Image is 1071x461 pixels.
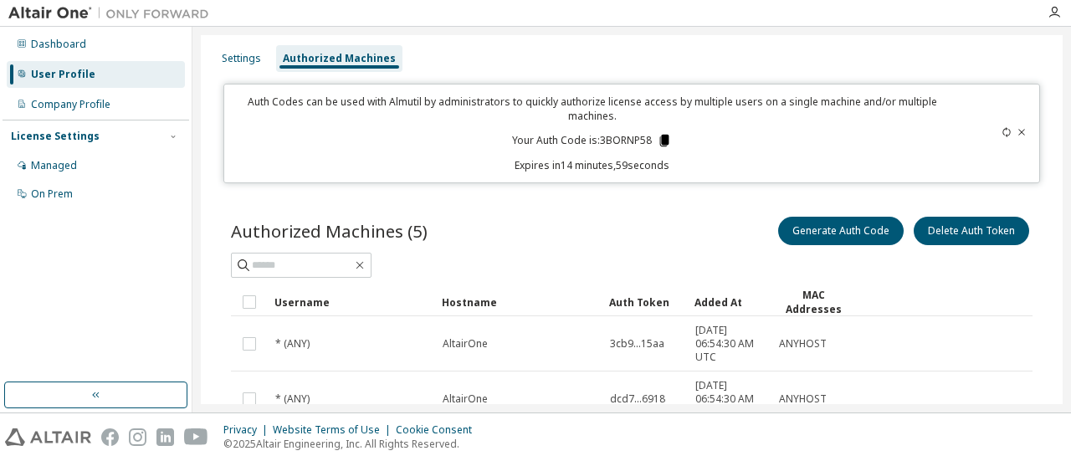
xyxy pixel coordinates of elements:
[512,133,672,148] p: Your Auth Code is: 3BORNP58
[184,428,208,446] img: youtube.svg
[396,423,482,437] div: Cookie Consent
[610,392,665,406] span: dcd7...6918
[231,219,428,243] span: Authorized Machines (5)
[31,187,73,201] div: On Prem
[914,217,1029,245] button: Delete Auth Token
[234,95,950,123] p: Auth Codes can be used with Almutil by administrators to quickly authorize license access by mult...
[234,158,950,172] p: Expires in 14 minutes, 59 seconds
[129,428,146,446] img: instagram.svg
[101,428,119,446] img: facebook.svg
[609,289,681,315] div: Auth Token
[5,428,91,446] img: altair_logo.svg
[694,289,765,315] div: Added At
[31,159,77,172] div: Managed
[778,217,904,245] button: Generate Auth Code
[695,379,764,419] span: [DATE] 06:54:30 AM UTC
[275,392,310,406] span: * (ANY)
[695,324,764,364] span: [DATE] 06:54:30 AM UTC
[156,428,174,446] img: linkedin.svg
[779,392,827,406] span: ANYHOST
[779,337,827,351] span: ANYHOST
[31,98,110,111] div: Company Profile
[223,423,273,437] div: Privacy
[778,288,848,316] div: MAC Addresses
[610,337,664,351] span: 3cb9...15aa
[283,52,396,65] div: Authorized Machines
[223,437,482,451] p: © 2025 Altair Engineering, Inc. All Rights Reserved.
[273,423,396,437] div: Website Terms of Use
[31,68,95,81] div: User Profile
[275,337,310,351] span: * (ANY)
[11,130,100,143] div: License Settings
[31,38,86,51] div: Dashboard
[8,5,218,22] img: Altair One
[443,337,488,351] span: AltairOne
[442,289,596,315] div: Hostname
[274,289,428,315] div: Username
[443,392,488,406] span: AltairOne
[222,52,261,65] div: Settings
